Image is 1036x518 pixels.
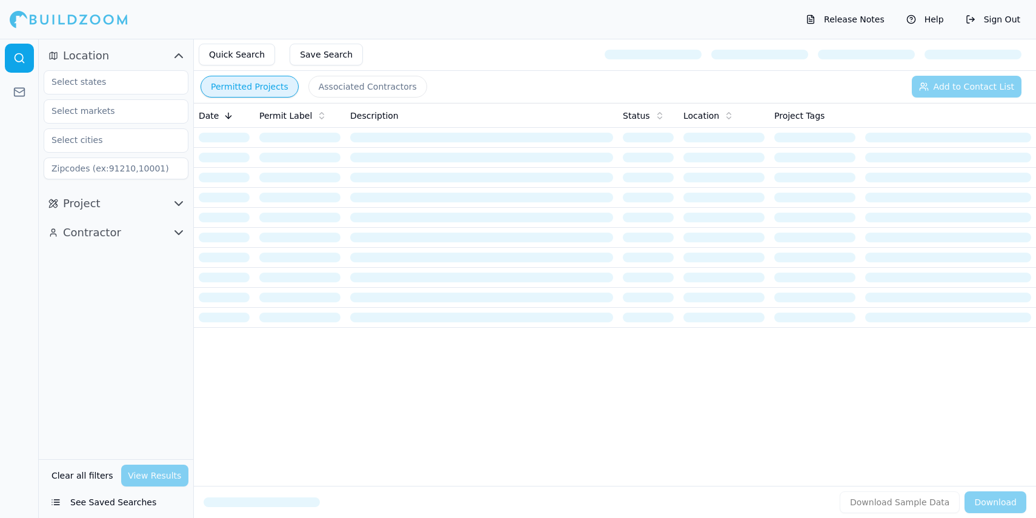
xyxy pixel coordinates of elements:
button: Save Search [290,44,363,65]
button: See Saved Searches [44,491,188,513]
span: Contractor [63,224,121,241]
input: Select cities [44,129,173,151]
button: Location [44,46,188,65]
button: Release Notes [800,10,891,29]
span: Project Tags [774,110,825,122]
span: Date [199,110,219,122]
span: Permit Label [259,110,312,122]
span: Location [683,110,719,122]
button: Project [44,194,188,213]
button: Help [900,10,950,29]
span: Description [350,110,399,122]
button: Contractor [44,223,188,242]
button: Clear all filters [48,465,116,486]
span: Location [63,47,109,64]
button: Sign Out [960,10,1026,29]
span: Status [623,110,650,122]
button: Associated Contractors [308,76,427,98]
button: Permitted Projects [201,76,299,98]
span: Project [63,195,101,212]
button: Quick Search [199,44,275,65]
input: Zipcodes (ex:91210,10001) [44,158,188,179]
input: Select states [44,71,173,93]
input: Select markets [44,100,173,122]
